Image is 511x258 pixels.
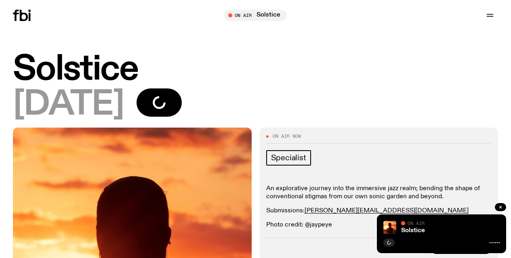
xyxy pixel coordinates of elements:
[305,208,469,214] a: [PERSON_NAME][EMAIL_ADDRESS][DOMAIN_NAME]
[13,53,498,86] h1: Solstice
[266,221,492,229] p: Photo credit: @jaypeye
[13,88,124,121] span: [DATE]
[401,227,425,234] a: Solstice
[266,185,492,200] p: An explorative journey into the immersive jazz realm; bending the shape of conventional stigmas f...
[266,150,311,166] a: Specialist
[383,221,396,234] img: A girl standing in the ocean as waist level, staring into the rise of the sun.
[266,207,492,215] p: Submissions:
[271,153,306,162] span: Specialist
[273,134,301,138] span: On Air Now
[408,220,425,226] span: On Air
[224,10,287,21] button: On AirSolstice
